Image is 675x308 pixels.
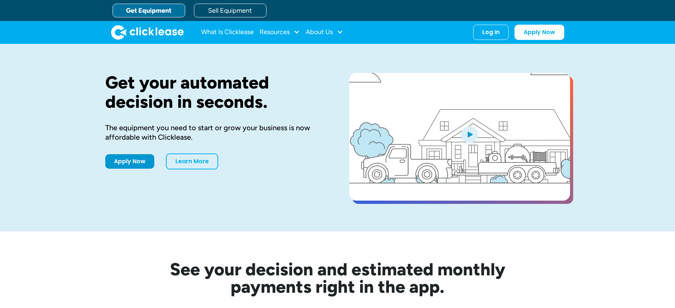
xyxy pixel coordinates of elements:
h2: See your decision and estimated monthly payments right in the app. [134,260,541,295]
div: About Us [306,25,343,40]
h1: Get your automated decision in seconds. [105,73,326,111]
div: Log In [482,29,500,36]
img: Blue play button logo on a light blue circular background [460,124,479,144]
a: Apply Now [105,154,154,169]
div: Resources [260,25,300,40]
a: open lightbox [349,73,570,201]
a: Get Equipment [113,4,185,17]
a: Learn More [166,153,218,169]
div: The equipment you need to start or grow your business is now affordable with Clicklease. [105,123,326,142]
a: Sell Equipment [194,4,267,17]
img: Clicklease logo [111,25,184,40]
a: What Is Clicklease [201,25,254,40]
a: Apply Now [515,25,564,40]
a: home [111,25,184,40]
